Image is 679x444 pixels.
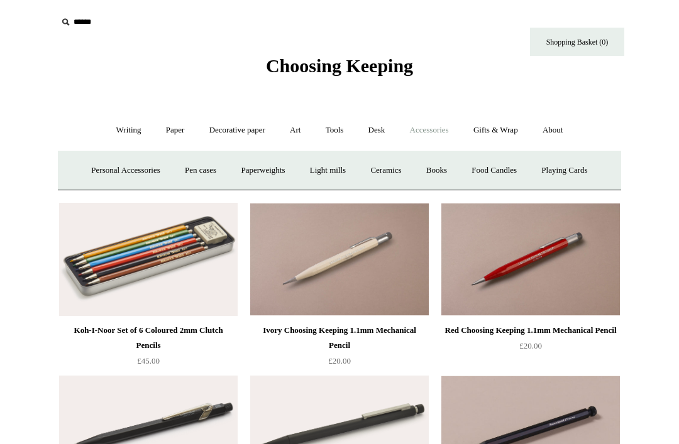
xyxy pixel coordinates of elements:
[229,154,296,187] a: Paperweights
[359,154,412,187] a: Ceramics
[250,203,429,316] img: Ivory Choosing Keeping 1.1mm Mechanical Pencil
[531,114,575,147] a: About
[399,114,460,147] a: Accessories
[266,65,413,74] a: Choosing Keeping
[462,114,529,147] a: Gifts & Wrap
[266,55,413,76] span: Choosing Keeping
[328,356,351,365] span: £20.00
[530,154,599,187] a: Playing Cards
[357,114,397,147] a: Desk
[519,341,542,350] span: £20.00
[460,154,528,187] a: Food Candles
[441,203,620,316] a: Red Choosing Keeping 1.1mm Mechanical Pencil Red Choosing Keeping 1.1mm Mechanical Pencil
[155,114,196,147] a: Paper
[198,114,277,147] a: Decorative paper
[441,203,620,316] img: Red Choosing Keeping 1.1mm Mechanical Pencil
[444,323,617,338] div: Red Choosing Keeping 1.1mm Mechanical Pencil
[415,154,458,187] a: Books
[59,323,238,374] a: Koh-I-Noor Set of 6 Coloured 2mm Clutch Pencils £45.00
[253,323,426,353] div: Ivory Choosing Keeping 1.1mm Mechanical Pencil
[105,114,153,147] a: Writing
[137,356,160,365] span: £45.00
[250,323,429,374] a: Ivory Choosing Keeping 1.1mm Mechanical Pencil £20.00
[80,154,171,187] a: Personal Accessories
[299,154,357,187] a: Light mills
[441,323,620,374] a: Red Choosing Keeping 1.1mm Mechanical Pencil £20.00
[59,203,238,316] a: Koh-I-Noor Set of 6 Coloured 2mm Clutch Pencils Koh-I-Noor Set of 6 Coloured 2mm Clutch Pencils
[59,203,238,316] img: Koh-I-Noor Set of 6 Coloured 2mm Clutch Pencils
[314,114,355,147] a: Tools
[174,154,228,187] a: Pen cases
[279,114,312,147] a: Art
[250,203,429,316] a: Ivory Choosing Keeping 1.1mm Mechanical Pencil Ivory Choosing Keeping 1.1mm Mechanical Pencil
[530,28,624,56] a: Shopping Basket (0)
[62,323,235,353] div: Koh-I-Noor Set of 6 Coloured 2mm Clutch Pencils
